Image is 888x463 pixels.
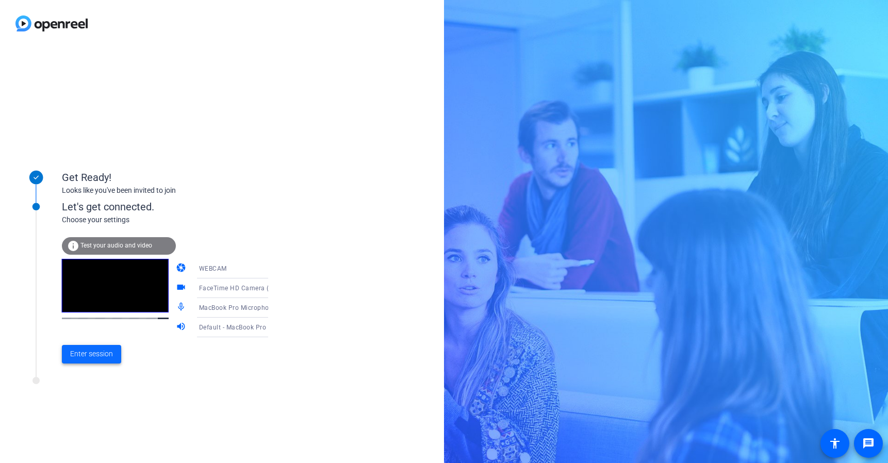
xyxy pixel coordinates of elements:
span: Enter session [70,349,113,359]
button: Enter session [62,345,121,363]
div: Get Ready! [62,170,268,185]
span: Test your audio and video [80,242,152,249]
mat-icon: info [67,240,79,252]
mat-icon: accessibility [829,437,841,450]
div: Looks like you've been invited to join [62,185,268,196]
mat-icon: videocam [176,282,188,294]
mat-icon: message [862,437,875,450]
span: MacBook Pro Microphone (Built-in) [199,303,304,311]
div: Let's get connected. [62,199,289,214]
span: Default - MacBook Pro Speakers (Built-in) [199,323,323,331]
mat-icon: mic_none [176,302,188,314]
span: FaceTime HD Camera (D288:[DATE]) [199,284,309,292]
span: WEBCAM [199,265,227,272]
mat-icon: volume_up [176,321,188,334]
div: Choose your settings [62,214,289,225]
mat-icon: camera [176,262,188,275]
